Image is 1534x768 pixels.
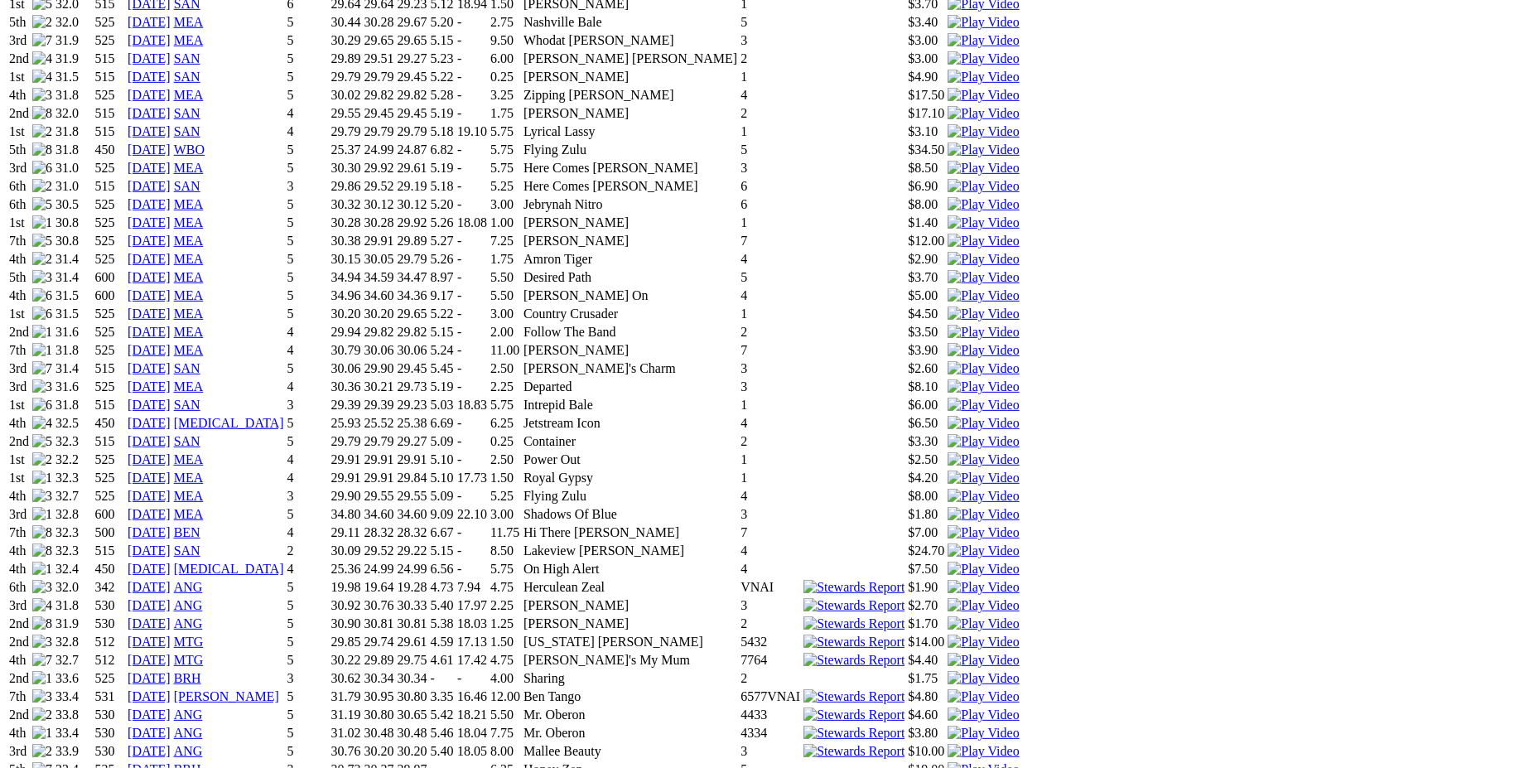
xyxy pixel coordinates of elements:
td: 5.15 [429,32,454,49]
img: 2 [32,124,52,139]
td: 525 [94,32,126,49]
td: 30.02 [330,87,361,104]
img: Play Video [948,689,1019,704]
img: 4 [32,598,52,613]
a: [PERSON_NAME] [174,689,279,703]
img: 4 [32,70,52,85]
a: Watch Replay on Watchdog [948,15,1019,29]
td: 1 [740,69,801,85]
a: Watch Replay on Watchdog [948,142,1019,157]
td: 29.82 [396,87,427,104]
td: 29.51 [363,51,394,67]
a: [DATE] [128,726,171,740]
a: ANG [174,726,203,740]
a: Watch Replay on Watchdog [948,106,1019,120]
img: Stewards Report [803,598,904,613]
td: 2nd [8,51,30,67]
td: $3.00 [907,51,945,67]
td: 515 [94,105,126,122]
a: MEA [174,307,204,321]
img: Play Video [948,124,1019,139]
img: Play Video [948,708,1019,722]
a: WBO [174,142,205,157]
img: 6 [32,161,52,176]
td: [PERSON_NAME] [PERSON_NAME] [523,51,738,67]
td: 6.00 [490,51,521,67]
img: Play Video [948,525,1019,540]
a: Watch Replay on Watchdog [948,70,1019,84]
img: Play Video [948,88,1019,103]
img: 1 [32,325,52,340]
a: ANG [174,616,203,630]
img: Play Video [948,598,1019,613]
a: MTG [174,635,204,649]
img: 6 [32,288,52,303]
a: SAN [174,434,200,448]
a: SAN [174,398,200,412]
a: MEA [174,15,204,29]
a: SAN [174,106,200,120]
img: Play Video [948,197,1019,212]
a: [DATE] [128,708,171,722]
img: Play Video [948,653,1019,668]
img: Stewards Report [803,653,904,668]
img: Play Video [948,215,1019,230]
a: [DATE] [128,434,171,448]
a: [DATE] [128,33,171,47]
a: [DATE] [128,562,171,576]
td: 4th [8,87,30,104]
td: 29.82 [363,87,394,104]
img: Play Video [948,325,1019,340]
img: Play Video [948,270,1019,285]
img: Play Video [948,70,1019,85]
td: 5th [8,14,30,31]
img: 7 [32,361,52,376]
a: [DATE] [128,543,171,558]
img: Play Video [948,489,1019,504]
a: Watch Replay on Watchdog [948,33,1019,47]
img: Play Video [948,51,1019,66]
img: 5 [32,197,52,212]
img: Play Video [948,379,1019,394]
img: Play Video [948,452,1019,467]
td: $3.40 [907,14,945,31]
a: MEA [174,252,204,266]
a: [DATE] [128,525,171,539]
a: [DATE] [128,142,171,157]
td: 3 [740,32,801,49]
img: Stewards Report [803,635,904,650]
td: 31.8 [55,87,93,104]
a: View replay [948,708,1019,722]
a: [DATE] [128,489,171,503]
a: [DATE] [128,161,171,175]
a: [DATE] [128,252,171,266]
td: 5.23 [429,51,454,67]
img: Stewards Report [803,744,904,759]
img: Play Video [948,562,1019,577]
a: ANG [174,708,203,722]
a: BRH [174,671,201,685]
img: Play Video [948,416,1019,431]
img: 3 [32,379,52,394]
img: 3 [32,635,52,650]
td: 29.27 [396,51,427,67]
td: - [456,32,488,49]
a: Watch Replay on Watchdog [948,379,1019,394]
a: ANG [174,598,203,612]
img: 3 [32,689,52,704]
a: [DATE] [128,452,171,466]
img: Play Video [948,106,1019,121]
td: 29.79 [330,69,361,85]
a: Watch Replay on Watchdog [948,507,1019,521]
a: Watch Replay on Watchdog [948,51,1019,65]
img: Play Video [948,543,1019,558]
img: Play Video [948,361,1019,376]
img: Stewards Report [803,689,904,704]
td: - [456,87,488,104]
a: [DATE] [128,671,171,685]
img: 3 [32,580,52,595]
img: Play Video [948,343,1019,358]
td: 29.45 [396,69,427,85]
a: View replay [948,671,1019,685]
a: Watch Replay on Watchdog [948,343,1019,357]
